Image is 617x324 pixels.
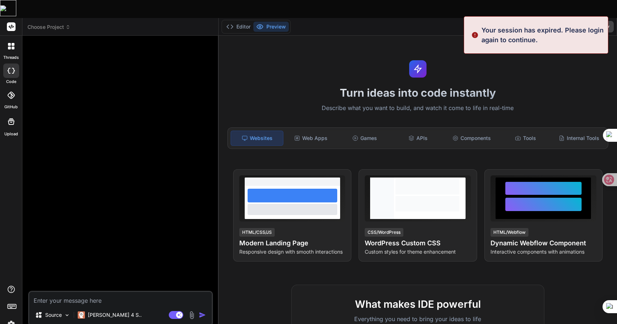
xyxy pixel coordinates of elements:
[285,131,337,146] div: Web Apps
[253,22,289,32] button: Preview
[4,131,18,137] label: Upload
[471,25,479,45] img: alert
[88,311,142,319] p: [PERSON_NAME] 4 S..
[27,23,70,31] span: Choose Project
[499,131,551,146] div: Tools
[365,248,471,255] p: Custom styles for theme enhancement
[223,104,613,113] p: Describe what you want to build, and watch it come to life in real-time
[553,131,605,146] div: Internal Tools
[239,248,345,255] p: Responsive design with smooth interactions
[3,54,19,61] label: threads
[490,228,528,237] div: HTML/Webflow
[365,228,403,237] div: CSS/WordPress
[64,312,70,318] img: Pick Models
[303,315,532,323] p: Everything you need to bring your ideas to life
[4,104,18,110] label: GitHub
[338,131,390,146] div: Games
[303,297,532,312] h2: What makes IDE powerful
[392,131,444,146] div: APIs
[481,25,604,45] p: Your session has expired. Please login again to continue.
[446,131,498,146] div: Components
[199,311,206,319] img: icon
[239,238,345,248] h4: Modern Landing Page
[223,22,253,32] button: Editor
[490,238,596,248] h4: Dynamic Webflow Component
[188,311,196,319] img: attachment
[223,86,613,99] h1: Turn ideas into code instantly
[78,311,85,319] img: Claude 4 Sonnet
[365,238,471,248] h4: WordPress Custom CSS
[239,228,275,237] div: HTML/CSS/JS
[6,79,16,85] label: code
[490,248,596,255] p: Interactive components with animations
[45,311,62,319] p: Source
[231,131,283,146] div: Websites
